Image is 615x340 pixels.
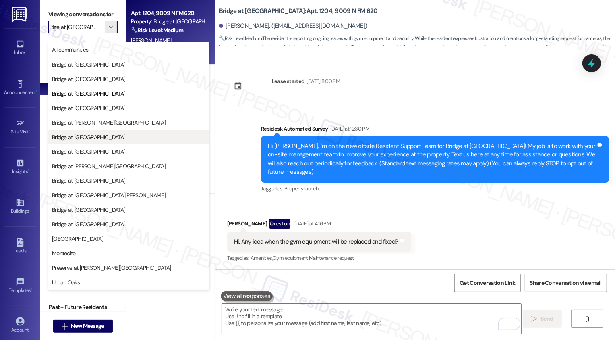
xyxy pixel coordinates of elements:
span: Get Conversation Link [460,279,515,287]
span: Urban Oaks [52,278,80,286]
span: : The resident is reporting ongoing issues with gym equipment and security. While the resident ex... [219,34,615,60]
textarea: To enrich screen reader interactions, please activate Accessibility in Grammarly extension settings [222,304,521,334]
span: Bridge at [PERSON_NAME][GEOGRAPHIC_DATA] [52,119,166,127]
span: Amenities , [251,254,273,261]
a: Buildings [4,196,36,217]
a: Templates • [4,275,36,297]
span: Bridge at [GEOGRAPHIC_DATA] [52,104,125,112]
div: [PERSON_NAME] [227,219,411,232]
strong: 🔧 Risk Level: Medium [131,27,183,34]
span: [GEOGRAPHIC_DATA] [52,235,103,243]
label: Viewing conversations for [48,8,118,21]
i:  [584,316,590,322]
div: Property: Bridge at [GEOGRAPHIC_DATA] [131,17,205,26]
a: Account [4,315,36,336]
div: [DATE] at 12:30 PM [328,125,369,133]
span: Preserve at [PERSON_NAME][GEOGRAPHIC_DATA] [52,264,171,272]
button: Share Conversation via email [525,274,607,292]
button: New Message [53,320,113,333]
span: [PERSON_NAME] [131,37,171,44]
button: Send [523,310,562,328]
input: All communities [52,21,105,33]
span: Bridge at [GEOGRAPHIC_DATA] [52,60,125,69]
span: • [29,128,30,133]
span: • [36,88,37,94]
a: Site Visit • [4,117,36,138]
div: Prospects [40,156,126,164]
div: Past + Future Residents [40,303,126,311]
a: Leads [4,236,36,257]
a: Insights • [4,156,36,178]
span: Gym equipment , [273,254,309,261]
span: Bridge at [GEOGRAPHIC_DATA] [52,220,125,228]
span: Send [540,315,553,323]
a: Inbox [4,37,36,59]
span: New Message [71,322,104,330]
span: Share Conversation via email [530,279,602,287]
div: Tagged as: [227,252,411,264]
div: [DATE] 8:00 PM [304,77,340,86]
span: Bridge at [GEOGRAPHIC_DATA] [52,75,125,83]
span: Bridge at [GEOGRAPHIC_DATA] [52,133,125,141]
span: Bridge at [GEOGRAPHIC_DATA] [52,206,125,214]
i:  [62,323,68,330]
div: Hi. Any idea when the gym equipment will be replaced and fixed? [234,238,398,246]
div: [DATE] at 4:16 PM [292,219,331,228]
div: Residesk Automated Survey [261,125,609,136]
span: Bridge at [PERSON_NAME][GEOGRAPHIC_DATA] [52,162,166,170]
span: Maintenance request [309,254,354,261]
span: Property launch [284,185,318,192]
div: Lease started [272,77,305,86]
span: Bridge at [GEOGRAPHIC_DATA][PERSON_NAME] [52,191,166,199]
span: • [28,167,29,173]
div: Prospects + Residents [40,46,126,54]
div: Tagged as: [261,183,609,194]
img: ResiDesk Logo [12,7,28,22]
div: Hi [PERSON_NAME], I'm on the new offsite Resident Support Team for Bridge at [GEOGRAPHIC_DATA]! M... [268,142,596,177]
span: Bridge at [GEOGRAPHIC_DATA] [52,177,125,185]
span: Montecito [52,249,76,257]
span: • [31,286,32,292]
div: Question [269,219,290,229]
div: [PERSON_NAME]. ([EMAIL_ADDRESS][DOMAIN_NAME]) [219,22,367,30]
div: Apt. 1204, 9009 N FM 620 [131,9,205,17]
i:  [531,316,537,322]
strong: 🔧 Risk Level: Medium [219,35,262,42]
div: Residents [40,229,126,238]
span: All communities [52,46,89,54]
i:  [109,24,113,30]
button: Get Conversation Link [454,274,520,292]
span: Bridge at [GEOGRAPHIC_DATA] [52,148,125,156]
b: Bridge at [GEOGRAPHIC_DATA]: Apt. 1204, 9009 N FM 620 [219,7,378,15]
span: Bridge at [GEOGRAPHIC_DATA] [52,90,125,98]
